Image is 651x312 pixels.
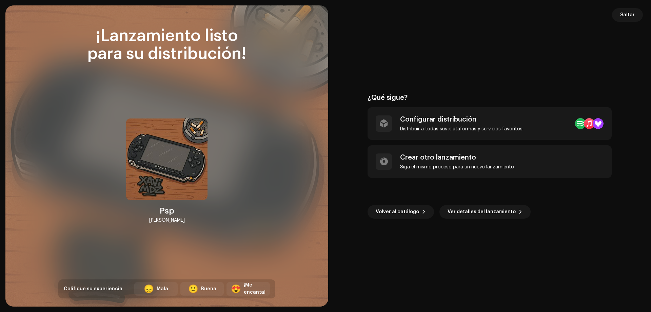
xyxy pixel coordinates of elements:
[160,205,174,216] div: Psp
[368,145,612,178] re-a-post-create-item: Crear otro lanzamiento
[620,8,635,22] span: Saltar
[448,205,516,219] span: Ver detalles del lanzamiento
[201,286,216,293] div: Buena
[376,205,419,219] span: Volver al catálogo
[64,287,122,291] span: Califique su experiencia
[231,285,241,293] div: 😍
[400,164,514,170] div: Siga el mismo proceso para un nuevo lanzamiento
[400,115,522,124] div: Configurar distribución
[400,126,522,132] div: Distribuir a todas sus plataformas y servicios favoritos
[439,205,531,219] button: Ver detalles del lanzamiento
[400,153,514,162] div: Crear otro lanzamiento
[368,94,612,102] div: ¿Qué sigue?
[368,205,434,219] button: Volver al catálogo
[188,285,198,293] div: 🙂
[612,8,643,22] button: Saltar
[149,216,185,224] div: [PERSON_NAME]
[157,286,168,293] div: Mala
[244,282,265,296] div: ¡Me encanta!
[126,118,208,200] img: 8262c4bf-9cb7-46b2-886e-3a00092b177f
[144,285,154,293] div: 😞
[368,107,612,140] re-a-post-create-item: Configurar distribución
[58,27,275,63] div: ¡Lanzamiento listo para su distribución!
